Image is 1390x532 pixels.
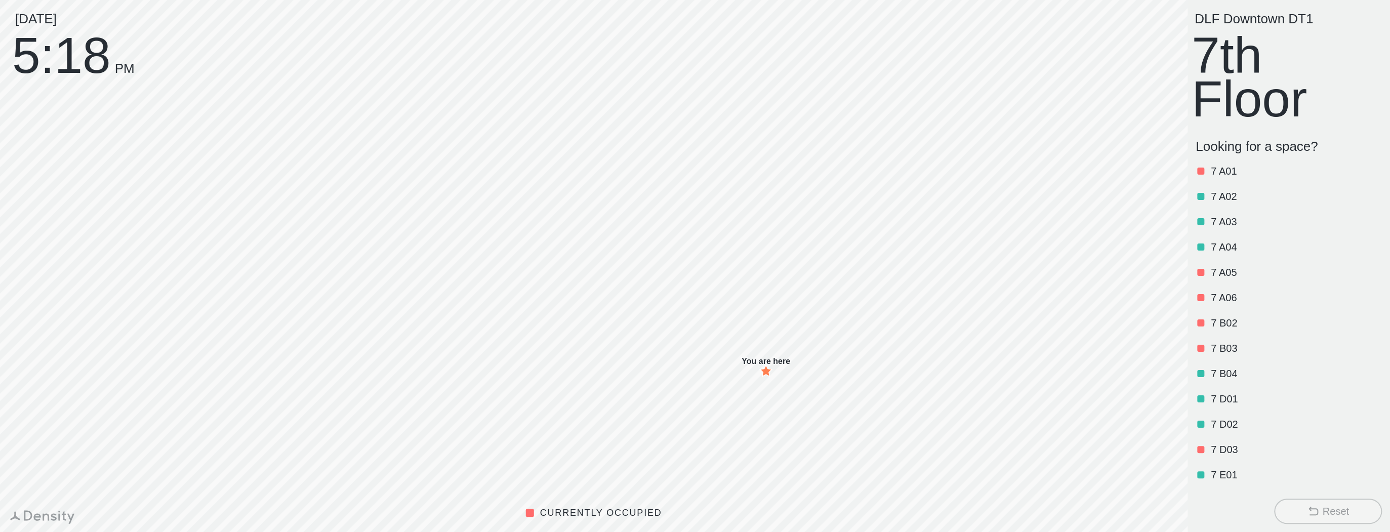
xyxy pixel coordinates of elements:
button: Reset [1274,499,1382,524]
p: 7 D03 [1211,442,1380,457]
p: 7 A06 [1211,291,1380,305]
p: 7 B04 [1211,366,1380,381]
p: 7 E01 [1211,468,1380,482]
p: 7 D02 [1211,417,1380,431]
p: 7 A02 [1211,189,1380,203]
p: 7 A01 [1211,164,1380,178]
p: 7 B02 [1211,316,1380,330]
p: Looking for a space? [1196,139,1382,154]
p: 7 A05 [1211,265,1380,279]
div: Reset [1322,504,1348,518]
p: 7 B03 [1211,341,1380,355]
p: 7 A03 [1211,215,1380,229]
p: 7 D01 [1211,392,1380,406]
p: 7 A04 [1211,240,1380,254]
